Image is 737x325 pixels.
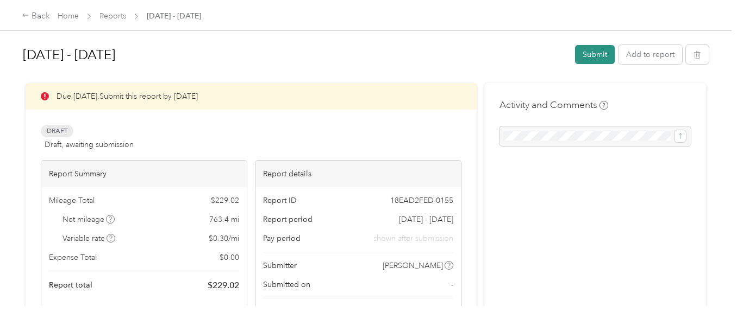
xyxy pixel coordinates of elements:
[263,260,297,271] span: Submitter
[22,10,50,23] div: Back
[451,279,453,290] span: -
[619,45,682,64] button: Add to report
[373,233,453,244] span: shown after submission
[383,260,443,271] span: [PERSON_NAME]
[220,252,239,263] span: $ 0.00
[63,233,116,244] span: Variable rate
[255,161,461,187] div: Report details
[211,195,239,206] span: $ 229.02
[49,252,97,263] span: Expense Total
[209,233,239,244] span: $ 0.30 / mi
[26,83,477,110] div: Due [DATE]. Submit this report by [DATE]
[41,125,73,137] span: Draft
[147,10,201,22] span: [DATE] - [DATE]
[99,11,126,21] a: Reports
[499,98,608,112] h4: Activity and Comments
[263,306,300,317] span: Approvers
[49,195,95,206] span: Mileage Total
[49,279,92,291] span: Report total
[209,214,239,225] span: 763.4 mi
[390,195,453,206] span: 18EAD2FED-0155
[23,42,567,68] h1: Sep 16 - 30, 2025
[676,264,737,325] iframe: Everlance-gr Chat Button Frame
[263,279,310,290] span: Submitted on
[263,233,301,244] span: Pay period
[208,279,239,292] span: $ 229.02
[575,45,615,64] button: Submit
[399,214,453,225] span: [DATE] - [DATE]
[263,214,313,225] span: Report period
[45,139,134,150] span: Draft, awaiting submission
[58,11,79,21] a: Home
[63,214,115,225] span: Net mileage
[263,195,297,206] span: Report ID
[41,161,247,187] div: Report Summary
